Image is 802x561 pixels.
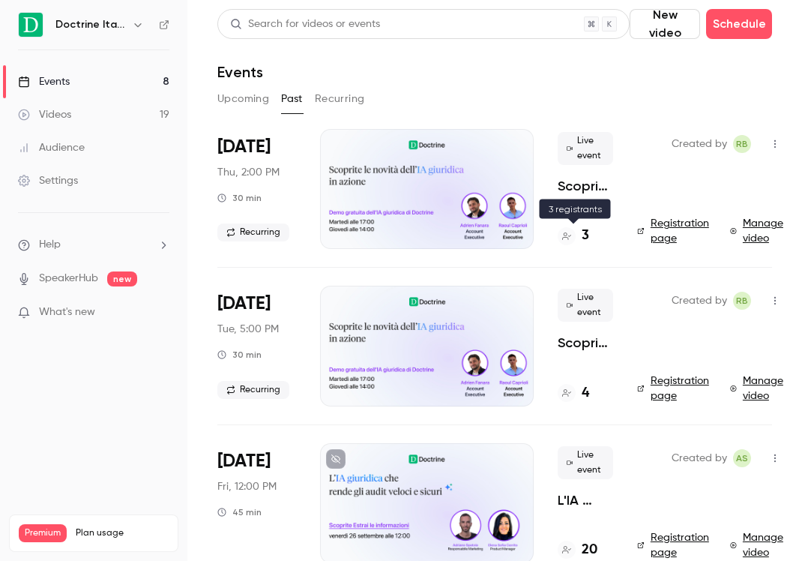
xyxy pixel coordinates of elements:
a: 20 [558,540,597,560]
span: Adriano Spatola [733,449,751,467]
div: 30 min [217,349,262,361]
a: Manage video [730,373,787,403]
a: Manage video [730,216,787,246]
span: Romain Ballereau [733,292,751,310]
span: [DATE] [217,292,271,316]
h4: 3 [582,226,589,246]
button: Upcoming [217,87,269,111]
button: New video [630,9,700,39]
a: SpeakerHub [39,271,98,286]
div: Audience [18,140,85,155]
span: RB [736,135,748,153]
div: 30 min [217,192,262,204]
a: Registration page [637,530,712,560]
span: Thu, 2:00 PM [217,165,280,180]
button: Schedule [706,9,772,39]
h4: 20 [582,540,597,560]
span: AS [736,449,748,467]
a: Scoprite le novità dell'IA giuridica in azione [558,334,613,352]
span: Romain Ballereau [733,135,751,153]
div: Events [18,74,70,89]
span: [DATE] [217,449,271,473]
a: Registration page [637,373,712,403]
div: Sep 30 Tue, 5:00 PM (Europe/Paris) [217,286,296,406]
div: Videos [18,107,71,122]
a: Manage video [730,530,787,560]
span: Live event [558,132,613,165]
span: RB [736,292,748,310]
span: Fri, 12:00 PM [217,479,277,494]
span: Help [39,237,61,253]
span: Recurring [217,381,289,399]
span: Plan usage [76,527,169,539]
div: 45 min [217,506,262,518]
li: help-dropdown-opener [18,237,169,253]
h6: Doctrine Italia [55,17,126,32]
iframe: Noticeable Trigger [151,306,169,319]
a: 4 [558,383,589,403]
a: L'IA giuridica [PERSON_NAME] gli audit veloci e sicuri [558,491,613,509]
span: new [107,271,137,286]
span: [DATE] [217,135,271,159]
div: Oct 2 Thu, 2:00 PM (Europe/Paris) [217,129,296,249]
h1: Events [217,63,263,81]
span: Recurring [217,223,289,241]
span: What's new [39,304,95,320]
span: Live event [558,289,613,322]
a: Registration page [637,216,712,246]
a: Scoprite le novità dell'IA giuridica in azione [558,177,613,195]
div: Search for videos or events [230,16,380,32]
span: Tue, 5:00 PM [217,322,279,337]
span: Created by [672,292,727,310]
h4: 4 [582,383,589,403]
span: Created by [672,135,727,153]
button: Past [281,87,303,111]
span: Premium [19,524,67,542]
img: Doctrine Italia [19,13,43,37]
span: Created by [672,449,727,467]
button: Recurring [315,87,365,111]
span: Live event [558,446,613,479]
a: 3 [558,226,589,246]
div: Settings [18,173,78,188]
